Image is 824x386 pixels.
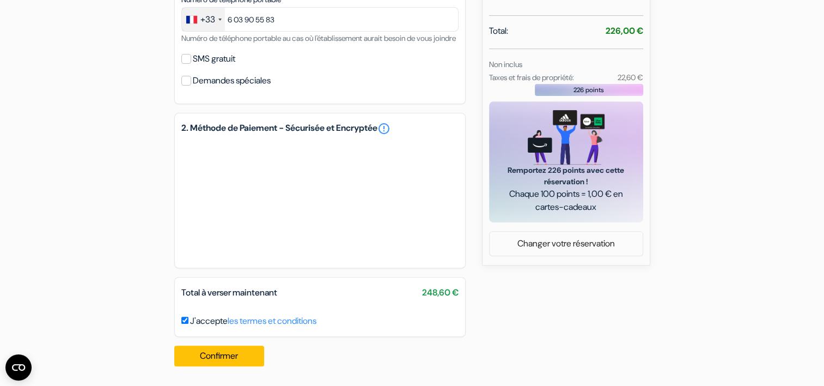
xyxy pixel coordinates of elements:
span: Total: [489,25,508,38]
small: Non inclus [489,59,522,69]
button: Ouvrir le widget CMP [5,354,32,381]
h5: 2. Méthode de Paiement - Sécurisée et Encryptée [181,122,459,135]
a: les termes et conditions [228,315,316,327]
a: error_outline [377,122,390,135]
iframe: Cadre de saisie sécurisé pour le paiement [179,137,461,261]
label: SMS gratuit [193,51,235,67]
small: Taxes et frais de propriété: [489,73,574,82]
span: Total à verser maintenant [181,287,277,298]
small: Numéro de téléphone portable au cas où l'établissement aurait besoin de vous joindre [181,33,456,43]
span: Remportez 226 points avec cette réservation ! [502,165,630,188]
div: France: +33 [182,8,225,31]
strong: 226,00 € [606,25,643,37]
input: 6 12 34 56 78 [181,7,459,32]
button: Confirmer [174,346,265,366]
span: 226 points [573,85,604,95]
img: gift_card_hero_new.png [528,110,605,165]
label: Demandes spéciales [193,73,271,88]
label: J'accepte [190,315,316,328]
div: +33 [200,13,215,26]
small: 22,60 € [617,73,643,82]
span: Chaque 100 points = 1,00 € en cartes-cadeaux [502,188,630,214]
a: Changer votre réservation [490,233,643,254]
span: 248,60 € [422,286,459,299]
